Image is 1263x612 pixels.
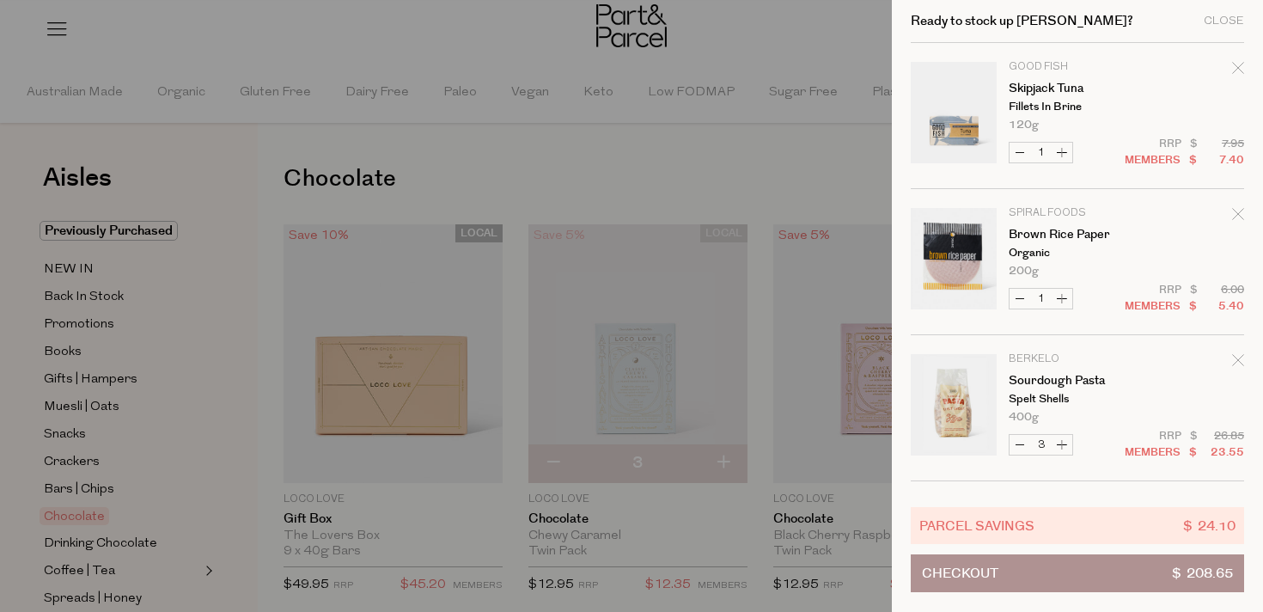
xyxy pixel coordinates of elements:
span: Checkout [922,555,998,591]
a: Brown Rice Paper [1009,229,1142,241]
a: Skipjack Tuna [1009,83,1142,95]
p: Spelt Shells [1009,394,1142,405]
h2: Ready to stock up [PERSON_NAME]? [911,15,1133,28]
p: Good Fish [1009,62,1142,72]
p: Spiral Foods [1009,208,1142,218]
span: Parcel Savings [919,516,1034,535]
span: 200g [1009,266,1039,277]
span: $ 24.10 [1183,516,1236,535]
a: Sourdough Pasta [1009,375,1142,387]
div: Remove Skipjack Tuna [1232,59,1244,83]
input: QTY Brown Rice Paper [1030,289,1052,309]
p: Berkelo [1009,354,1142,364]
span: 120g [1009,119,1039,131]
button: Checkout$ 208.65 [911,554,1244,592]
span: $ 208.65 [1172,555,1233,591]
p: Fillets in Brine [1009,101,1142,113]
div: Remove Brown Rice Paper [1232,205,1244,229]
input: QTY Sourdough Pasta [1030,435,1052,455]
span: 400g [1009,412,1039,423]
input: QTY Skipjack Tuna [1030,143,1052,162]
div: Close [1204,15,1244,27]
div: Remove Sourdough Pasta [1232,352,1244,375]
p: Organic [1009,248,1142,259]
